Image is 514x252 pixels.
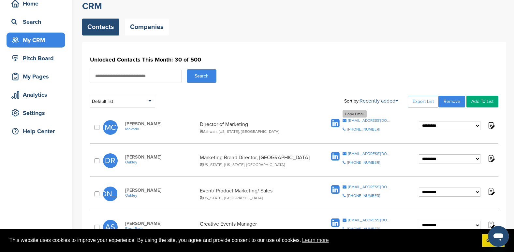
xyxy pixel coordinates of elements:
a: My CRM [7,33,65,48]
a: Pitch Board [7,51,65,66]
a: Export List [408,96,439,107]
a: Settings [7,105,65,120]
span: MC [103,120,118,135]
a: Oakley [125,160,197,164]
span: [PERSON_NAME] [125,188,197,193]
a: Remove [439,96,465,107]
div: Analytics [10,89,65,101]
div: Marketing Brand Director, [GEOGRAPHIC_DATA] [200,154,312,167]
h2: CRM [82,0,506,12]
div: Director of Marketing [200,121,312,134]
div: [EMAIL_ADDRESS][DOMAIN_NAME] [348,152,391,156]
a: Search [7,14,65,29]
div: Mahwah, [US_STATE], [GEOGRAPHIC_DATA] [200,129,312,134]
h1: Unlocked Contacts This Month: 30 of 500 [90,54,498,65]
img: Notes [487,154,495,162]
div: [EMAIL_ADDRESS][DOMAIN_NAME] [348,218,391,222]
div: Settings [10,107,65,119]
div: [EMAIL_ADDRESS][DOMAIN_NAME] [348,119,391,122]
div: Search [10,16,65,28]
a: Add To List [466,96,498,107]
div: My CRM [10,34,65,46]
div: Pitch Board [10,52,65,64]
div: Sort by: [344,98,398,104]
div: My Pages [10,71,65,82]
span: [PERSON_NAME] [125,154,197,160]
a: Companies [125,19,169,35]
div: [EMAIL_ADDRESS][DOMAIN_NAME] [348,185,391,189]
a: Movado [125,127,197,131]
div: Event/ Product Marketing/ Sales [200,188,312,200]
a: Analytics [7,87,65,102]
span: AS [103,220,118,234]
img: Notes [487,221,495,229]
div: [US_STATE], [US_STATE], [GEOGRAPHIC_DATA] [200,162,312,167]
a: Boot Barn [125,226,197,231]
div: Creative Events Manager [200,221,312,233]
span: [PERSON_NAME] [125,121,197,127]
div: [PHONE_NUMBER] [347,127,380,131]
div: Copy Email [343,110,367,118]
div: [PHONE_NUMBER] [347,227,380,231]
span: [PERSON_NAME] [103,187,118,201]
a: learn more about cookies [301,235,330,245]
a: Oakley [125,193,197,198]
span: This website uses cookies to improve your experience. By using the site, you agree and provide co... [9,235,477,245]
img: Notes [487,121,495,129]
button: Search [187,69,216,83]
div: [US_STATE], [GEOGRAPHIC_DATA] [200,196,312,200]
img: Notes [487,188,495,196]
a: Contacts [82,19,119,35]
div: Help Center [10,125,65,137]
a: My Pages [7,69,65,84]
a: Recently added [360,98,398,104]
a: dismiss cookie message [482,234,505,247]
div: [PHONE_NUMBER] [347,194,380,198]
a: Help Center [7,124,65,139]
div: Default list [90,96,155,107]
span: DR [103,153,118,168]
iframe: Button to launch messaging window [488,226,509,247]
div: [PHONE_NUMBER] [347,161,380,164]
span: [PERSON_NAME] [125,221,197,226]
